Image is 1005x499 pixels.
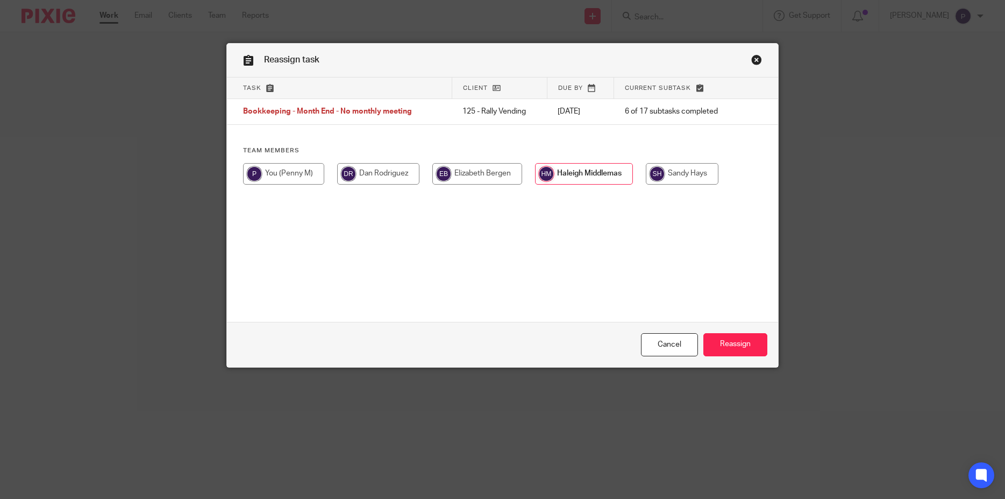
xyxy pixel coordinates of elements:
[558,85,583,91] span: Due by
[243,85,261,91] span: Task
[751,54,762,69] a: Close this dialog window
[625,85,691,91] span: Current subtask
[558,106,603,117] p: [DATE]
[243,146,762,155] h4: Team members
[462,106,536,117] p: 125 - Rally Vending
[264,55,319,64] span: Reassign task
[463,85,488,91] span: Client
[703,333,767,356] input: Reassign
[614,99,743,125] td: 6 of 17 subtasks completed
[243,108,412,116] span: Bookkeeping - Month End - No monthly meeting
[641,333,698,356] a: Close this dialog window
